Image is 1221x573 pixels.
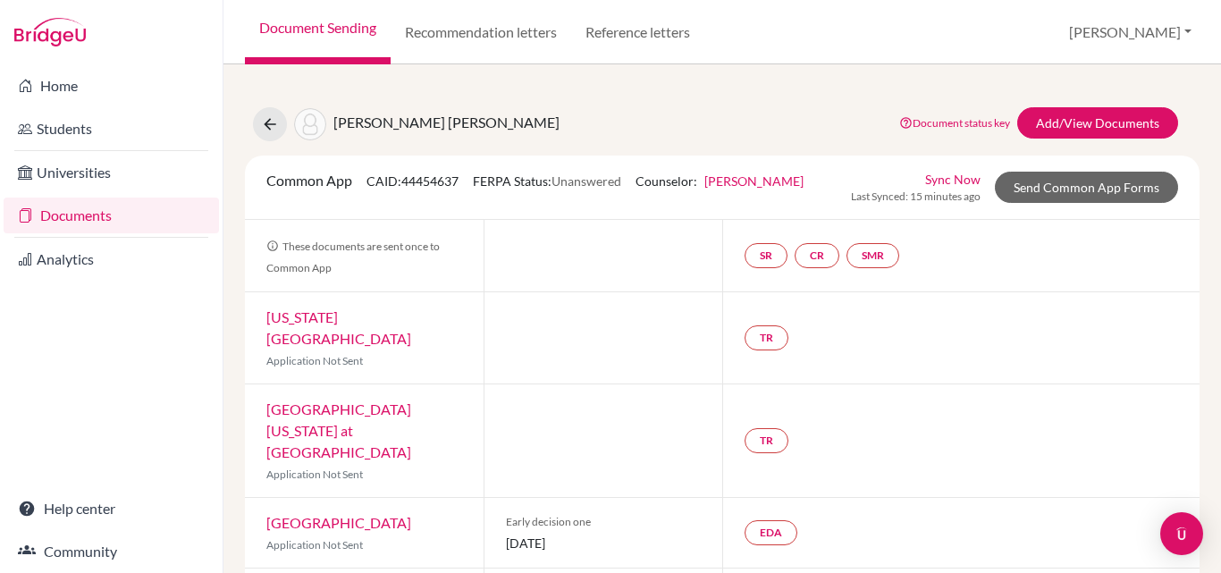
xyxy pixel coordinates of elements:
a: Send Common App Forms [995,172,1178,203]
a: Help center [4,491,219,527]
a: SMR [846,243,899,268]
a: Community [4,534,219,569]
a: [PERSON_NAME] [704,173,804,189]
a: Universities [4,155,219,190]
a: [GEOGRAPHIC_DATA] [266,514,411,531]
span: CAID: 44454637 [366,173,459,189]
span: Early decision one [506,514,701,530]
span: Counselor: [636,173,804,189]
span: Unanswered [552,173,621,189]
span: Application Not Sent [266,468,363,481]
a: CR [795,243,839,268]
div: Open Intercom Messenger [1160,512,1203,555]
span: Application Not Sent [266,354,363,367]
span: Common App [266,172,352,189]
a: Sync Now [925,170,981,189]
a: Documents [4,198,219,233]
a: TR [745,428,788,453]
a: [US_STATE][GEOGRAPHIC_DATA] [266,308,411,347]
button: [PERSON_NAME] [1061,15,1200,49]
a: Home [4,68,219,104]
span: FERPA Status: [473,173,621,189]
a: Add/View Documents [1017,107,1178,139]
a: [GEOGRAPHIC_DATA][US_STATE] at [GEOGRAPHIC_DATA] [266,400,411,460]
span: Application Not Sent [266,538,363,552]
img: Bridge-U [14,18,86,46]
a: Students [4,111,219,147]
span: Last Synced: 15 minutes ago [851,189,981,205]
span: [PERSON_NAME] [PERSON_NAME] [333,114,560,131]
a: TR [745,325,788,350]
span: These documents are sent once to Common App [266,240,440,274]
a: Analytics [4,241,219,277]
span: [DATE] [506,534,701,552]
a: Document status key [899,116,1010,130]
a: EDA [745,520,797,545]
a: SR [745,243,787,268]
